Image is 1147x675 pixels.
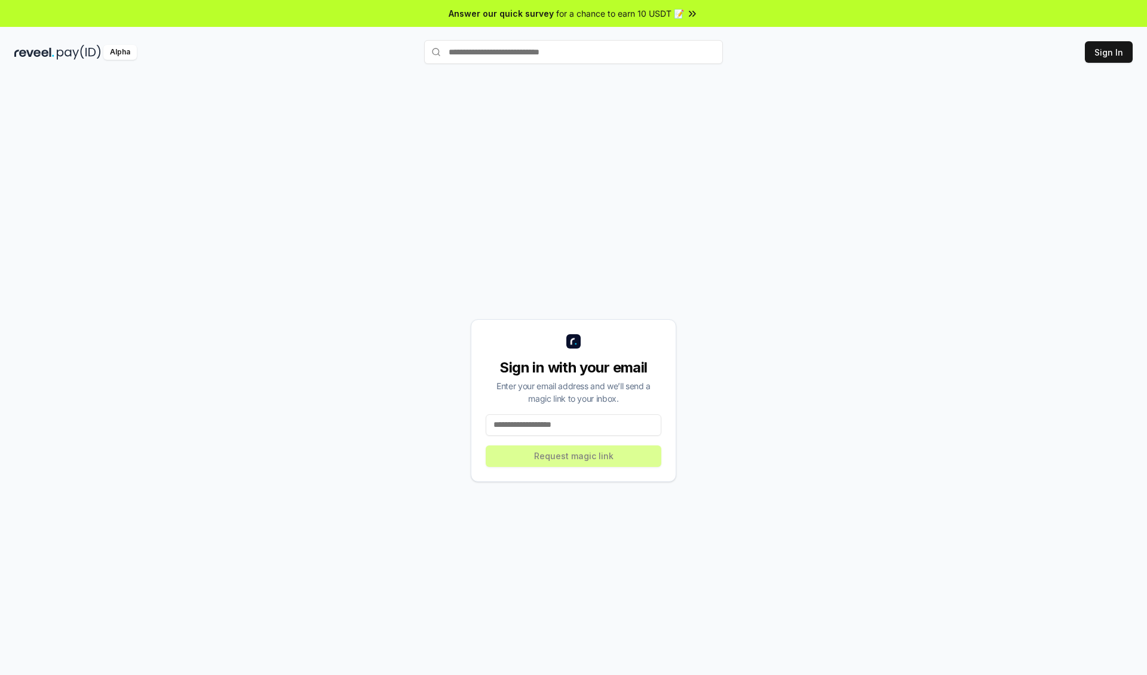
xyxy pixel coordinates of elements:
div: Enter your email address and we’ll send a magic link to your inbox. [486,380,661,405]
span: for a chance to earn 10 USDT 📝 [556,7,684,20]
img: logo_small [566,334,581,349]
div: Sign in with your email [486,358,661,377]
img: reveel_dark [14,45,54,60]
div: Alpha [103,45,137,60]
span: Answer our quick survey [449,7,554,20]
button: Sign In [1085,41,1133,63]
img: pay_id [57,45,101,60]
